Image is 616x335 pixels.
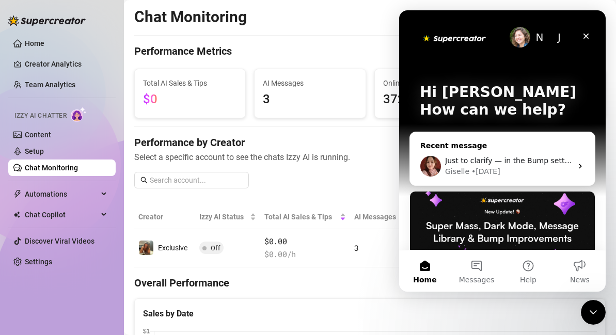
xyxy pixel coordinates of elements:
[158,244,187,252] span: Exclusive
[354,211,400,222] span: AI Messages
[350,205,412,229] th: AI Messages
[263,90,357,109] span: 3
[121,266,137,273] span: Help
[25,164,78,172] a: Chat Monitoring
[134,276,606,290] h4: Overall Performance
[46,156,70,167] div: Giselle
[60,266,96,273] span: Messages
[25,186,98,202] span: Automations
[134,7,247,27] h2: Chat Monitoring
[25,147,44,155] a: Setup
[143,77,237,89] span: Total AI Sales & Tips
[52,240,103,281] button: Messages
[199,211,248,222] span: Izzy AI Status
[14,111,67,121] span: Izzy AI Chatter
[264,211,338,222] span: Total AI Sales & Tips
[264,248,346,261] span: $ 0.00 /h
[134,135,606,150] h4: Performance by Creator
[155,240,207,281] button: News
[399,10,606,292] iframe: Intercom live chat
[13,190,22,198] span: thunderbolt
[195,205,260,229] th: Izzy AI Status
[25,206,98,223] span: Chat Copilot
[178,17,196,35] div: Close
[14,266,37,273] span: Home
[11,181,196,253] img: Super Mass, Dark Mode, Message Library & Bump Improvements
[150,174,243,186] input: Search account...
[143,307,597,320] div: Sales by Date
[25,39,44,47] a: Home
[25,56,107,72] a: Creator Analytics
[72,156,101,167] div: • [DATE]
[143,92,157,106] span: $0
[264,235,346,248] span: $0.00
[71,107,87,122] img: AI Chatter
[25,131,51,139] a: Content
[25,81,75,89] a: Team Analytics
[134,205,195,229] th: Creator
[383,90,477,109] span: 372
[171,266,191,273] span: News
[581,300,606,325] iframe: Intercom live chat
[103,240,155,281] button: Help
[25,237,94,245] a: Discover Viral Videos
[211,244,220,252] span: Off
[13,211,20,218] img: Chat Copilot
[383,77,477,89] span: Online Fans Contacted
[134,151,606,164] span: Select a specific account to see the chats Izzy AI is running.
[134,44,232,60] h4: Performance Metrics
[140,177,148,184] span: search
[354,243,359,253] span: 3
[263,77,357,89] span: AI Messages
[260,205,350,229] th: Total AI Sales & Tips
[139,241,153,255] img: Exclusive
[25,258,52,266] a: Settings
[8,15,86,26] img: logo-BBDzfeDw.svg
